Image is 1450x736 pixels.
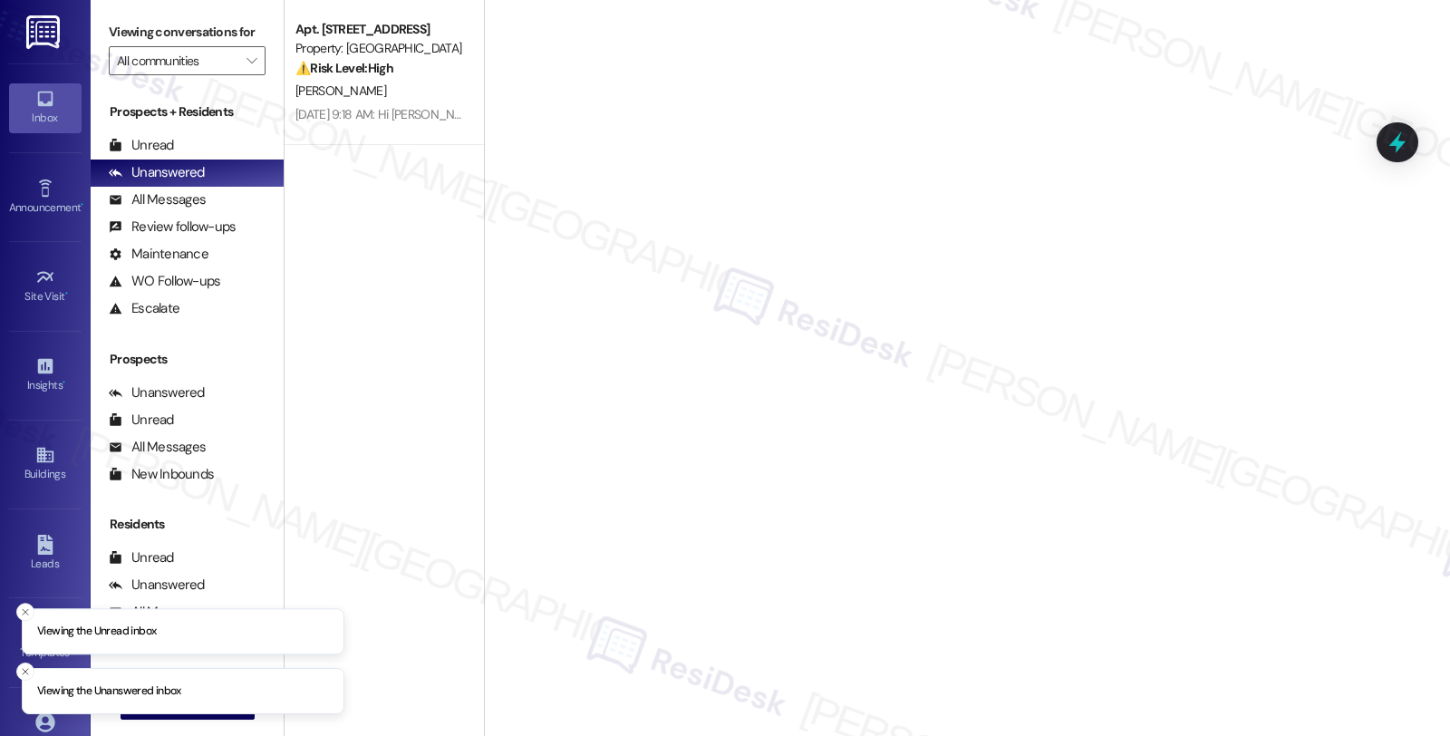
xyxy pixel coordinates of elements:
[37,683,181,700] p: Viewing the Unanswered inbox
[37,624,156,640] p: Viewing the Unread inbox
[295,82,386,99] span: [PERSON_NAME]
[109,548,174,567] div: Unread
[63,376,65,389] span: •
[91,350,284,369] div: Prospects
[9,440,82,489] a: Buildings
[109,576,205,595] div: Unanswered
[246,53,256,68] i: 
[109,272,220,291] div: WO Follow-ups
[91,102,284,121] div: Prospects + Residents
[109,218,236,237] div: Review follow-ups
[65,287,68,300] span: •
[9,83,82,132] a: Inbox
[9,618,82,667] a: Templates •
[109,411,174,430] div: Unread
[109,465,214,484] div: New Inbounds
[9,351,82,400] a: Insights •
[91,515,284,534] div: Residents
[109,438,206,457] div: All Messages
[295,20,463,39] div: Apt. [STREET_ADDRESS]
[295,39,463,58] div: Property: [GEOGRAPHIC_DATA]
[9,262,82,311] a: Site Visit •
[109,18,266,46] label: Viewing conversations for
[109,190,206,209] div: All Messages
[16,603,34,621] button: Close toast
[16,663,34,681] button: Close toast
[9,529,82,578] a: Leads
[109,383,205,402] div: Unanswered
[109,136,174,155] div: Unread
[109,245,208,264] div: Maintenance
[26,15,63,49] img: ResiDesk Logo
[117,46,237,75] input: All communities
[81,199,83,211] span: •
[109,163,205,182] div: Unanswered
[295,60,393,76] strong: ⚠️ Risk Level: High
[109,299,179,318] div: Escalate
